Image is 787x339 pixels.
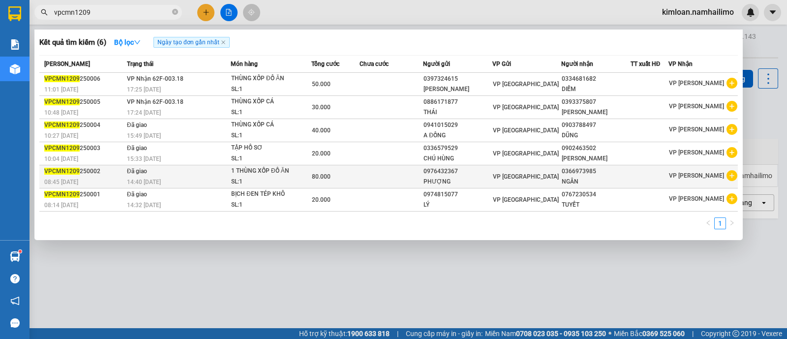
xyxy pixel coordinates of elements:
[714,217,726,229] li: 1
[312,196,331,203] span: 20.000
[44,155,78,162] span: 10:04 [DATE]
[44,75,80,82] span: VPCMN1209
[424,74,491,84] div: 0397324615
[702,217,714,229] li: Previous Page
[493,104,559,111] span: VP [GEOGRAPHIC_DATA]
[562,200,630,210] div: TUYẾT
[127,168,147,175] span: Đã giao
[39,37,106,48] h3: Kết quả tìm kiếm ( 6 )
[702,217,714,229] button: left
[669,126,724,133] span: VP [PERSON_NAME]
[493,150,559,157] span: VP [GEOGRAPHIC_DATA]
[231,61,258,67] span: Món hàng
[726,217,738,229] button: right
[10,64,20,74] img: warehouse-icon
[423,61,450,67] span: Người gửi
[492,61,511,67] span: VP Gửi
[54,7,170,18] input: Tìm tên, số ĐT hoặc mã đơn
[5,53,68,64] li: VP VP chợ Mũi Né
[127,75,183,82] span: VP Nhận 62F-003.18
[424,177,491,187] div: PHƯỢNG
[668,61,693,67] span: VP Nhận
[562,74,630,84] div: 0334681682
[562,107,630,118] div: [PERSON_NAME]
[5,5,143,42] li: Nam Hải Limousine
[726,147,737,158] span: plus-circle
[726,78,737,89] span: plus-circle
[44,191,80,198] span: VPCMN1209
[311,61,339,67] span: Tổng cước
[726,193,737,204] span: plus-circle
[562,154,630,164] div: [PERSON_NAME]
[312,173,331,180] span: 80.000
[127,61,153,67] span: Trạng thái
[726,101,737,112] span: plus-circle
[493,127,559,134] span: VP [GEOGRAPHIC_DATA]
[231,154,305,164] div: SL: 1
[231,120,305,130] div: THÙNG XỐP CÁ
[127,145,147,152] span: Đã giao
[44,86,78,93] span: 11:01 [DATE]
[669,149,724,156] span: VP [PERSON_NAME]
[562,143,630,154] div: 0902463502
[10,318,20,328] span: message
[10,251,20,262] img: warehouse-icon
[312,104,331,111] span: 30.000
[424,130,491,141] div: A ĐỒNG
[726,217,738,229] li: Next Page
[10,296,20,306] span: notification
[44,143,124,154] div: 250003
[424,97,491,107] div: 0886171877
[44,132,78,139] span: 10:27 [DATE]
[424,143,491,154] div: 0336579529
[44,98,80,105] span: VPCMN1209
[669,80,724,87] span: VP [PERSON_NAME]
[726,124,737,135] span: plus-circle
[424,107,491,118] div: THÁI
[172,8,178,17] span: close-circle
[44,97,124,107] div: 250005
[44,189,124,200] div: 250001
[424,84,491,94] div: [PERSON_NAME]
[669,172,724,179] span: VP [PERSON_NAME]
[44,179,78,185] span: 08:45 [DATE]
[41,9,48,16] span: search
[68,53,131,86] li: VP VP [PERSON_NAME] Lão
[312,150,331,157] span: 20.000
[493,81,559,88] span: VP [GEOGRAPHIC_DATA]
[562,189,630,200] div: 0767230534
[231,73,305,84] div: THÙNG XỐP ĐỒ ĂN
[631,61,661,67] span: TT xuất HĐ
[424,166,491,177] div: 0976432367
[231,96,305,107] div: THÙNG XỐP CÁ
[562,166,630,177] div: 0366973985
[231,143,305,154] div: TẬP HỒ SƠ
[10,39,20,50] img: solution-icon
[562,97,630,107] div: 0393375807
[127,98,183,105] span: VP Nhận 62F-003.18
[44,109,78,116] span: 10:48 [DATE]
[715,218,726,229] a: 1
[127,132,161,139] span: 15:49 [DATE]
[114,38,141,46] strong: Bộ lọc
[231,166,305,177] div: 1 THÙNG XỐP ĐỒ ĂN
[127,202,161,209] span: 14:32 [DATE]
[5,5,39,39] img: logo.jpg
[726,170,737,181] span: plus-circle
[231,107,305,118] div: SL: 1
[562,177,630,187] div: NGÂN
[493,196,559,203] span: VP [GEOGRAPHIC_DATA]
[424,189,491,200] div: 0974815077
[360,61,389,67] span: Chưa cước
[127,86,161,93] span: 17:25 [DATE]
[44,61,90,67] span: [PERSON_NAME]
[44,145,80,152] span: VPCMN1209
[44,120,124,130] div: 250004
[312,81,331,88] span: 50.000
[44,166,124,177] div: 250002
[127,122,147,128] span: Đã giao
[312,127,331,134] span: 40.000
[562,130,630,141] div: DŨNG
[19,250,22,253] sup: 1
[562,84,630,94] div: DIỄM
